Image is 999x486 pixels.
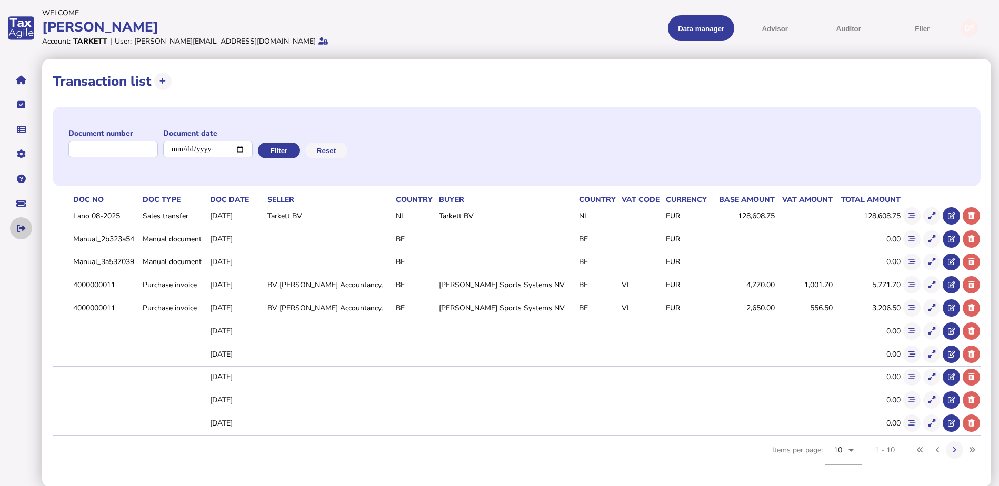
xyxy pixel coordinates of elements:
[208,389,265,411] td: [DATE]
[875,445,895,455] div: 1 - 10
[963,254,980,271] button: Delete transaction
[265,194,394,205] th: Seller
[775,274,833,296] td: 1,001.70
[923,254,941,271] button: Show transaction detail
[305,143,347,158] button: Reset
[42,36,71,46] div: Account:
[577,205,620,227] td: NL
[664,228,712,249] td: EUR
[208,194,265,205] th: Doc Date
[141,251,208,272] td: Manual document
[833,228,901,249] td: 0.00
[943,254,960,271] button: Open in advisor
[208,343,265,364] td: [DATE]
[141,194,208,205] th: Doc Type
[17,129,26,130] i: Data manager
[772,436,862,477] div: Items per page:
[620,274,664,296] td: VI
[53,72,152,90] h1: Transaction list
[208,412,265,434] td: [DATE]
[923,322,941,340] button: Show transaction detail
[141,205,208,227] td: Sales transfer
[929,441,946,459] button: Previous page
[394,205,437,227] td: NL
[775,297,833,319] td: 556.50
[71,205,141,227] td: Lano 08-2025
[394,251,437,272] td: BE
[963,322,980,340] button: Delete transaction
[208,251,265,272] td: [DATE]
[154,73,172,90] button: Upload transactions
[775,194,833,205] th: VAT amount
[42,8,496,18] div: Welcome
[889,15,955,41] button: Filer
[208,366,265,388] td: [DATE]
[833,297,901,319] td: 3,206.50
[437,205,577,227] td: Tarkett BV
[923,207,941,225] button: Show transaction detail
[912,441,929,459] button: First page
[963,414,980,432] button: Delete transaction
[668,15,734,41] button: Shows a dropdown of Data manager options
[394,194,437,205] th: Country
[664,297,712,319] td: EUR
[141,228,208,249] td: Manual document
[903,414,921,432] button: Show flow
[394,274,437,296] td: BE
[943,276,960,293] button: Open in advisor
[815,15,882,41] button: Auditor
[10,143,32,165] button: Manage settings
[742,15,808,41] button: Shows a dropdown of VAT Advisor options
[394,228,437,249] td: BE
[712,194,775,205] th: Base amount
[10,118,32,140] button: Data manager
[141,297,208,319] td: Purchase invoice
[943,346,960,363] button: Open in advisor
[265,205,394,227] td: Tarkett BV
[208,205,265,227] td: [DATE]
[834,445,843,455] span: 10
[833,343,901,364] td: 0.00
[437,297,577,319] td: [PERSON_NAME] Sports Systems NV
[577,228,620,249] td: BE
[437,194,577,205] th: Buyer
[265,297,394,319] td: BV [PERSON_NAME] Accountancy,
[903,346,921,363] button: Show flow
[10,94,32,116] button: Tasks
[903,369,921,386] button: Show flow
[664,205,712,227] td: EUR
[943,230,960,248] button: Open in advisor
[963,276,980,293] button: Delete transaction
[963,441,981,459] button: Last page
[258,143,300,158] button: Filter
[502,15,956,41] menu: navigate products
[963,346,980,363] button: Delete transaction
[42,18,496,36] div: [PERSON_NAME]
[833,412,901,434] td: 0.00
[577,251,620,272] td: BE
[10,193,32,215] button: Raise a support ticket
[833,366,901,388] td: 0.00
[712,297,775,319] td: 2,650.00
[68,128,158,138] label: Document number
[620,194,664,205] th: VAT code
[208,320,265,341] td: [DATE]
[923,414,941,432] button: Show transaction detail
[394,297,437,319] td: BE
[577,194,620,205] th: Country
[923,276,941,293] button: Show transaction detail
[903,322,921,340] button: Show flow
[163,128,253,138] label: Document date
[437,274,577,296] td: [PERSON_NAME] Sports Systems NV
[833,389,901,411] td: 0.00
[943,369,960,386] button: Open in advisor
[664,274,712,296] td: EUR
[923,369,941,386] button: Show transaction detail
[620,297,664,319] td: VI
[265,274,394,296] td: BV [PERSON_NAME] Accountancy,
[318,37,328,45] i: Protected by 2-step verification
[903,230,921,248] button: Show flow
[903,254,921,271] button: Show flow
[903,276,921,293] button: Show flow
[833,194,901,205] th: Total amount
